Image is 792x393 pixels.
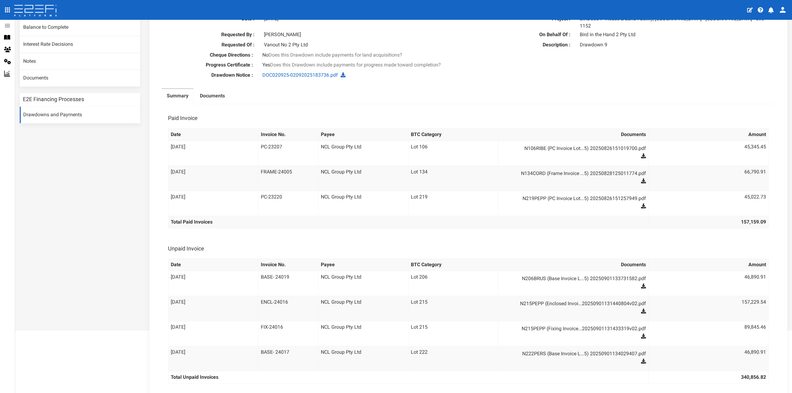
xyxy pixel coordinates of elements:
[473,31,575,38] label: On Behalf Of :
[168,216,648,228] th: Total Paid Invoices
[23,96,84,102] h3: E2E Financing Processes
[20,19,140,36] a: Balance to Complete
[258,128,318,141] th: Invoice No.
[318,346,408,371] td: NCL Group Pty Ltd
[408,259,498,271] th: BTC Category
[20,36,140,53] a: Interest Rate Decisions
[648,166,768,191] td: 66,790.91
[269,52,402,58] span: Does this Drawdown include payments for land acquisitions?
[20,70,140,87] a: Documents
[168,115,198,121] h3: Paid Invoice
[200,92,225,100] label: Documents
[157,31,259,38] label: Requested By :
[258,271,318,296] td: BASE- 24019
[648,216,768,228] th: 157,159.09
[258,321,318,346] td: FIX-24016
[258,346,318,371] td: BASE- 24017
[168,296,258,321] td: [DATE]
[195,89,230,105] a: Documents
[408,166,498,191] td: Lot 134
[648,141,768,166] td: 45,345.45
[168,128,258,141] th: Date
[473,41,575,49] label: Description :
[258,141,318,166] td: PC-23207
[258,52,679,59] div: No
[318,166,408,191] td: NCL Group Pty Ltd
[318,141,408,166] td: NCL Group Pty Ltd
[507,143,646,153] a: N106RIBE (PC Invoice Lot...5) 20250826151019700.pdf
[318,128,408,141] th: Payee
[507,299,646,309] a: N215PEPP (Enclosed Invoi...20250901131440804v02.pdf
[648,346,768,371] td: 46,890.91
[318,191,408,216] td: NCL Group Pty Ltd
[507,194,646,203] a: N219PEPP (PC Invoice Lot...5) 20250826151257949.pdf
[162,89,193,105] a: Summary
[153,72,258,79] label: Drawdown Notice :
[648,321,768,346] td: 89,845.46
[168,321,258,346] td: [DATE]
[408,128,498,141] th: BTC Category
[270,62,441,68] span: Does this Drawdown include payments for progress made toward completion?
[507,169,646,178] a: N134CORD (Frame Invoice ...5) 20250828125011774.pdf
[648,191,768,216] td: 45,022.73
[507,274,646,284] a: N206BRUS (Base Invoice L...5) 20250901133731582.pdf
[575,31,780,38] div: Bird in the Hand 2 Pty Ltd
[318,259,408,271] th: Payee
[318,271,408,296] td: NCL Group Pty Ltd
[408,296,498,321] td: Lot 215
[648,371,768,384] th: 340,856.82
[258,166,318,191] td: FRAME-24005
[498,128,648,141] th: Documents
[20,53,140,70] a: Notes
[258,259,318,271] th: Invoice No.
[318,321,408,346] td: NCL Group Pty Ltd
[648,296,768,321] td: 157,229.54
[168,259,258,271] th: Date
[259,41,464,49] div: Vanout No 2 Pty Ltd
[258,296,318,321] td: ENCL-24016
[259,31,464,38] div: [PERSON_NAME]
[408,141,498,166] td: Lot 106
[648,128,768,141] th: Amount
[408,191,498,216] td: Lot 219
[168,191,258,216] td: [DATE]
[168,166,258,191] td: [DATE]
[168,346,258,371] td: [DATE]
[168,271,258,296] td: [DATE]
[648,259,768,271] th: Amount
[168,371,648,384] th: Total Unpaid Invoices
[498,259,648,271] th: Documents
[258,62,679,69] div: Yes
[168,141,258,166] td: [DATE]
[258,191,318,216] td: PC-23220
[575,41,780,49] div: Drawdown 9
[168,246,204,251] h3: Unpaid Invoice
[408,321,498,346] td: Lot 215
[408,271,498,296] td: Lot 206
[153,52,258,59] label: Cheque Directions :
[507,349,646,359] a: N222PERS (Base Invoice L...5) 20250901134029407.pdf
[318,296,408,321] td: NCL Group Pty Ltd
[167,92,188,100] label: Summary
[648,271,768,296] td: 46,890.91
[408,346,498,371] td: Lot 222
[157,41,259,49] label: Requested Of :
[153,62,258,69] label: Progress Certificate :
[262,72,338,78] a: DOC020925-02092025183736.pdf
[575,15,780,30] div: BIRD0004 - House & Land Facility, [GEOGRAPHIC_DATA] - [GEOGRAPHIC_DATA] - 693-1152
[507,324,646,334] a: N215PEPP (Fixing Invoice...20250901131433319v02.pdf
[20,107,140,123] a: Drawdowns and Payments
